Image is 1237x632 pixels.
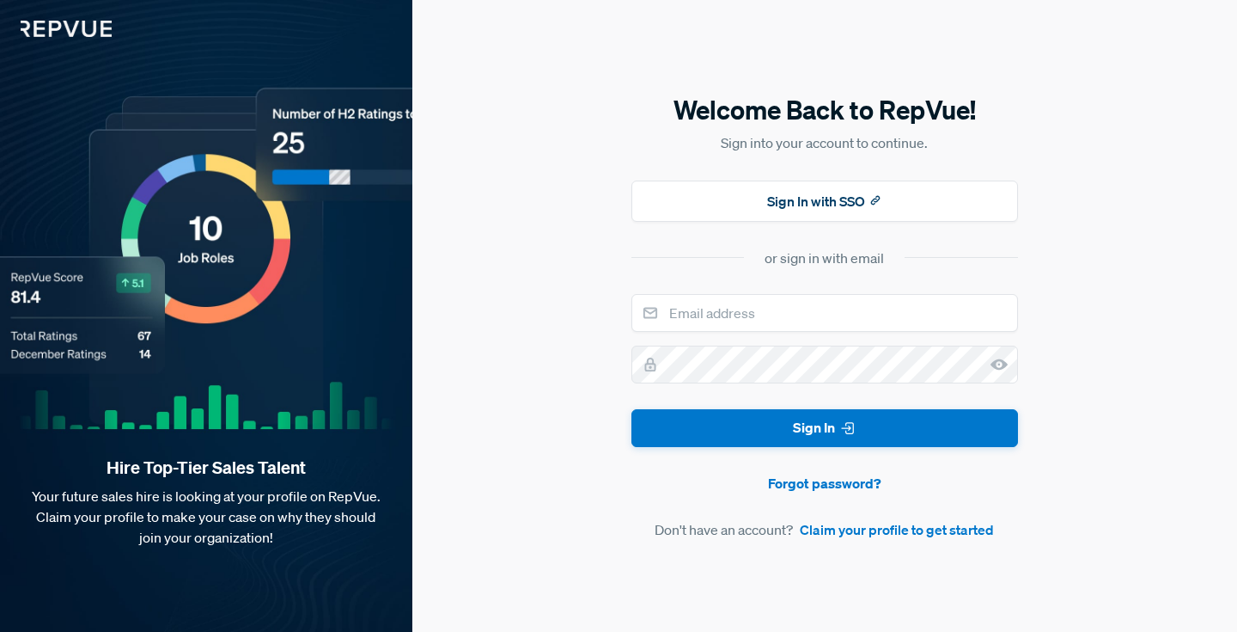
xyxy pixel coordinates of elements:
[765,248,884,268] div: or sign in with email
[631,294,1018,332] input: Email address
[631,92,1018,128] h5: Welcome Back to RepVue!
[27,457,385,479] strong: Hire Top-Tier Sales Talent
[631,519,1018,540] article: Don't have an account?
[27,486,385,548] p: Your future sales hire is looking at your profile on RepVue. Claim your profile to make your case...
[631,181,1018,222] button: Sign In with SSO
[631,132,1018,153] p: Sign into your account to continue.
[631,473,1018,494] a: Forgot password?
[631,409,1018,448] button: Sign In
[800,519,994,540] a: Claim your profile to get started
